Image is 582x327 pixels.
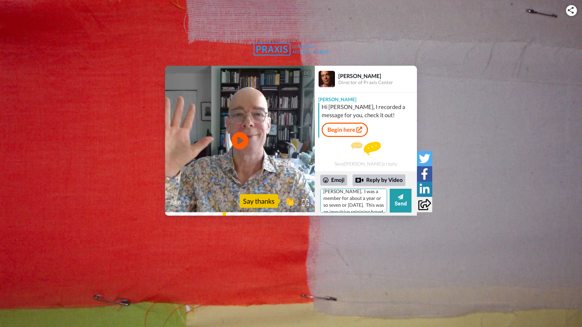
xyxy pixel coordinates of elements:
div: Reply by Video [355,176,363,184]
img: message.svg [351,142,381,155]
div: [PERSON_NAME] [338,73,417,79]
span: 2:06 [170,199,182,207]
img: ic_share.svg [568,7,574,14]
span: 👏 [281,196,298,206]
div: Say thanks [240,194,278,208]
a: Begin here [322,123,368,137]
button: Send [390,189,411,213]
div: Director of Praxis Center [338,80,417,85]
img: logo [254,43,328,56]
img: Profile Image [319,71,335,87]
div: Reply by Video [353,174,405,186]
textarea: Thank you, [PERSON_NAME]. I was a member for about a year or so seven or [DATE]. This was an impu... [320,189,387,213]
button: 👏 [281,193,298,209]
div: Hi [PERSON_NAME], I recorded a message for you, check it out! [322,103,415,119]
span: / [183,199,185,207]
span: 2:06 [187,199,199,207]
img: Full screen [302,199,309,206]
div: Send [PERSON_NAME] a reply. [315,140,417,168]
div: Emoji [320,175,347,186]
div: [PERSON_NAME] [315,93,417,103]
div: CC [302,70,311,77]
